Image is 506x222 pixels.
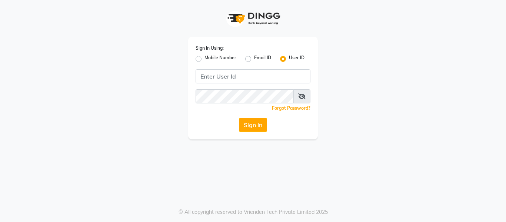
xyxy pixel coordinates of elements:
[196,89,294,103] input: Username
[272,105,310,111] a: Forgot Password?
[196,45,224,52] label: Sign In Using:
[254,54,271,63] label: Email ID
[223,7,283,29] img: logo1.svg
[196,69,310,83] input: Username
[289,54,304,63] label: User ID
[239,118,267,132] button: Sign In
[204,54,236,63] label: Mobile Number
